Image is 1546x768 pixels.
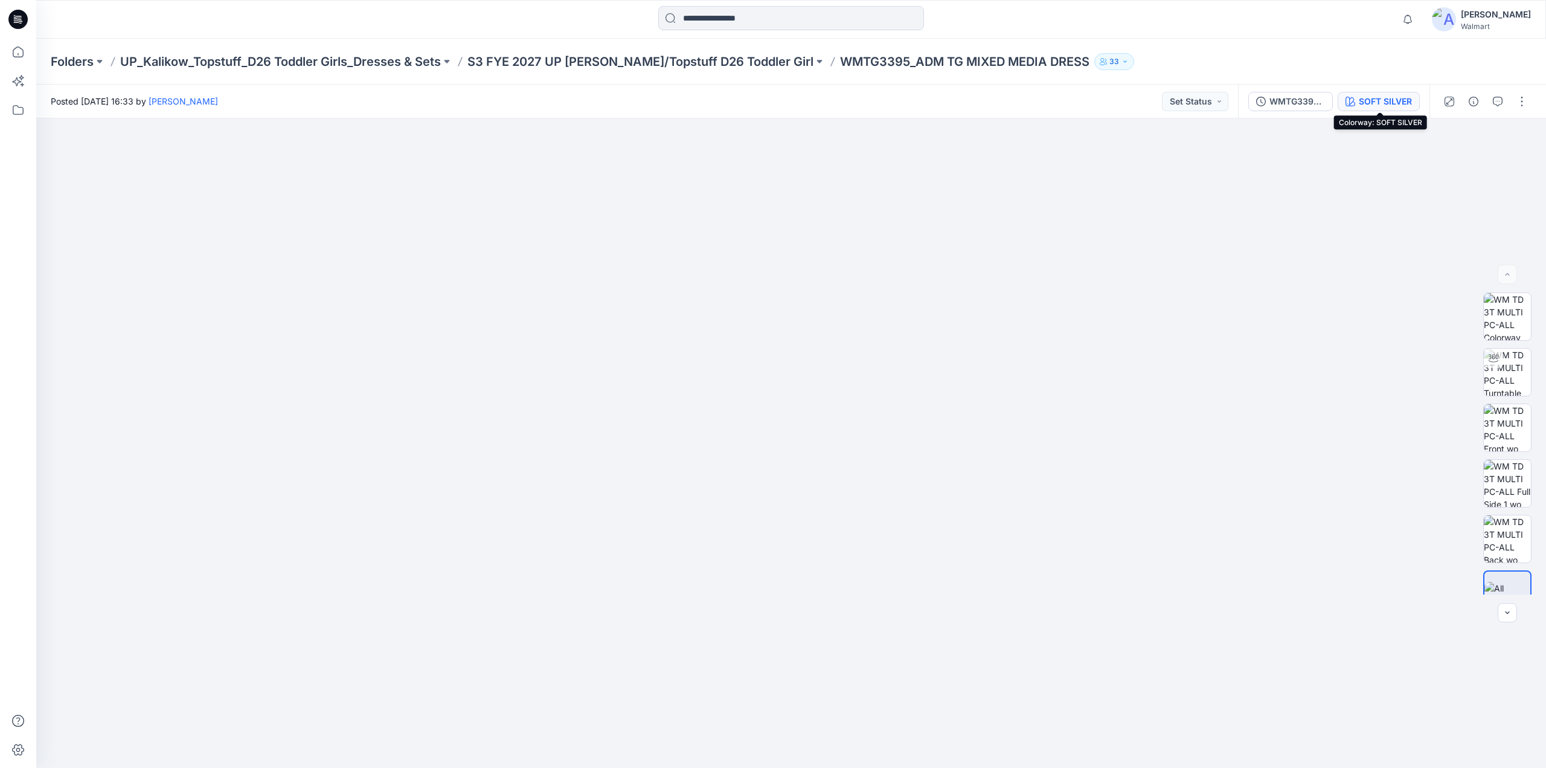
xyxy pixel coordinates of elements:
a: UP_Kalikow_Topstuff_D26 Toddler Girls_Dresses & Sets [120,53,441,70]
div: WMTG3395_ADM TG MIXED MEDIA DRESS update 9.16 [1269,95,1325,108]
p: 33 [1109,55,1119,68]
button: SOFT SILVER [1338,92,1420,111]
button: 33 [1094,53,1134,70]
p: WMTG3395_ADM TG MIXED MEDIA DRESS [840,53,1089,70]
a: Folders [51,53,94,70]
img: avatar [1432,7,1456,31]
img: WM TD 3T MULTI PC-ALL Turntable with Avatar [1484,349,1531,396]
span: Posted [DATE] 16:33 by [51,95,218,108]
img: WM TD 3T MULTI PC-ALL Back wo Avatar [1484,515,1531,563]
img: WM TD 3T MULTI PC-ALL Full Side 1 wo Avatar [1484,460,1531,507]
a: [PERSON_NAME] [149,96,218,106]
img: All colorways [1484,582,1530,607]
div: [PERSON_NAME] [1461,7,1531,22]
div: SOFT SILVER [1359,95,1412,108]
button: WMTG3395_ADM TG MIXED MEDIA DRESS update 9.16 [1248,92,1333,111]
div: Walmart [1461,22,1531,31]
a: S3 FYE 2027 UP [PERSON_NAME]/Topstuff D26 Toddler Girl [467,53,813,70]
img: WM TD 3T MULTI PC-ALL Colorway wo Avatar [1484,293,1531,340]
img: WM TD 3T MULTI PC-ALL Front wo Avatar [1484,404,1531,451]
button: Details [1464,92,1483,111]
